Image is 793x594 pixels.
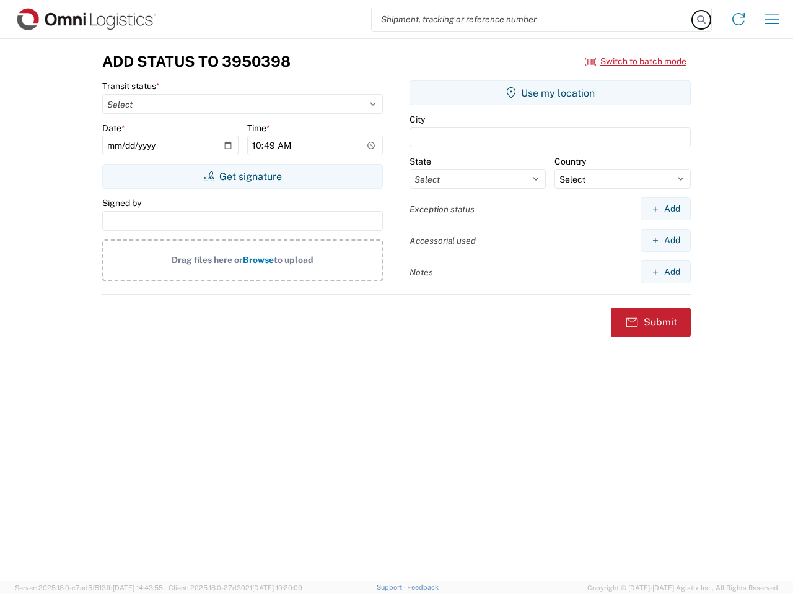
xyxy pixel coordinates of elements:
[611,308,691,337] button: Submit
[587,582,778,593] span: Copyright © [DATE]-[DATE] Agistix Inc., All Rights Reserved
[243,255,274,265] span: Browse
[641,197,691,220] button: Add
[410,156,431,167] label: State
[172,255,243,265] span: Drag files here or
[15,584,163,592] span: Server: 2025.18.0-c7ad5f513fb
[102,80,160,92] label: Transit status
[641,260,691,283] button: Add
[585,51,686,72] button: Switch to batch mode
[252,584,302,592] span: [DATE] 10:20:09
[274,255,313,265] span: to upload
[372,7,693,31] input: Shipment, tracking or reference number
[554,156,586,167] label: Country
[102,123,125,134] label: Date
[410,114,425,125] label: City
[410,204,475,215] label: Exception status
[410,235,476,246] label: Accessorial used
[407,583,439,591] a: Feedback
[641,229,691,252] button: Add
[102,53,291,71] h3: Add Status to 3950398
[113,584,163,592] span: [DATE] 14:43:55
[169,584,302,592] span: Client: 2025.18.0-27d3021
[247,123,270,134] label: Time
[102,197,141,209] label: Signed by
[377,583,408,591] a: Support
[410,267,433,278] label: Notes
[102,164,383,189] button: Get signature
[410,80,691,105] button: Use my location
